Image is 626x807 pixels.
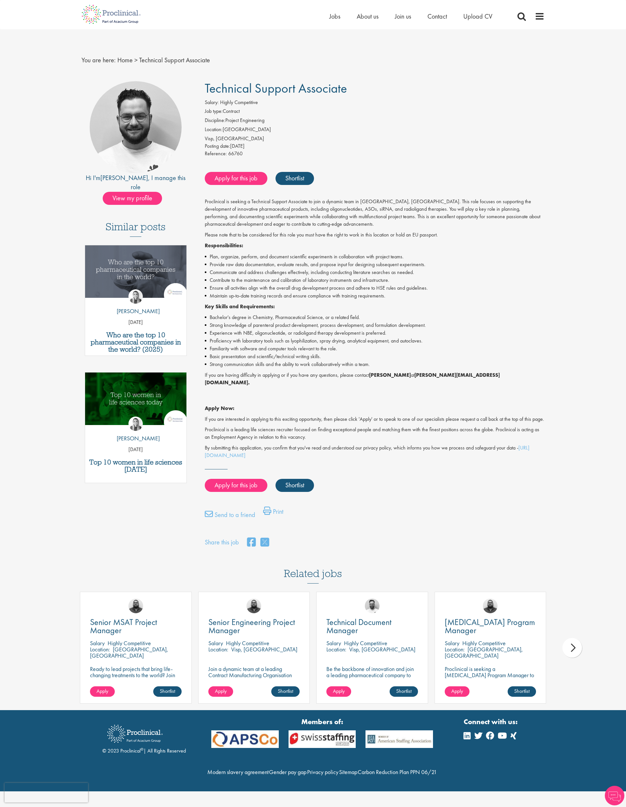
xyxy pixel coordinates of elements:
a: Link to a post [85,245,186,303]
strong: Key Skills and Requirements: [205,303,275,310]
img: Chatbot [605,786,624,805]
a: Hannah Burke [PERSON_NAME] [112,289,160,319]
p: [PERSON_NAME] [112,307,160,315]
span: Join us [395,12,411,21]
p: Highly Competitive [344,639,387,647]
img: Ashley Bennett [246,599,261,613]
span: 66760 [228,150,243,157]
img: Top 10 pharmaceutical companies in the world 2025 [85,245,186,298]
img: imeage of recruiter Emile De Beer [90,81,182,173]
div: next [562,638,582,658]
a: Apply [208,686,233,697]
div: Job description [205,198,545,459]
img: Emile De Beer [365,599,380,613]
span: Location: [326,646,346,653]
sup: ® [141,747,143,752]
label: Discipline: [205,117,225,124]
a: View my profile [103,193,169,202]
p: [DATE] [85,319,186,326]
li: Basic presentation and scientific/technical writing skills. [205,353,545,360]
li: Experience with NBE, oligonucleotide, or radioligand therapy development is preferred. [205,329,545,337]
span: View my profile [103,192,162,205]
li: [GEOGRAPHIC_DATA] [205,126,545,135]
a: Shortlist [390,686,418,697]
span: Technical Support Associate [205,80,347,97]
div: Visp, [GEOGRAPHIC_DATA] [205,135,545,143]
li: Plan, organize, perform, and document scientific experiments in collaboration with project teams. [205,253,545,261]
a: share on facebook [247,536,256,550]
div: [DATE] [205,143,545,150]
a: Ashley Bennett [128,599,143,613]
p: If you are having difficulty in applying or if you have any questions, please contact at [205,372,545,387]
a: Modern slavery agreement [207,768,269,776]
li: Strong knowledge of parenteral product development, process development, and formulation developm... [205,321,545,329]
a: Apply [326,686,351,697]
div: © 2023 Proclinical | All Rights Reserved [102,720,186,755]
strong: [PERSON_NAME] [369,372,411,378]
a: Senior MSAT Project Manager [90,618,182,634]
a: Gender pay gap [269,768,306,776]
a: Technical Document Manager [326,618,418,634]
label: Share this job [205,538,239,547]
a: Contact [427,12,447,21]
a: Shortlist [276,172,314,185]
li: Maintain up-to-date training records and ensure compliance with training requirements. [205,292,545,300]
a: Print [263,507,283,520]
h3: Similar posts [106,221,166,237]
li: Communicate and address challenges effectively, including conducting literature searches as needed. [205,268,545,276]
a: Shortlist [153,686,182,697]
iframe: reCAPTCHA [5,783,88,802]
label: Reference: [205,150,227,158]
span: > [134,56,138,64]
label: Job type: [205,108,223,115]
a: Who are the top 10 pharmaceutical companies in the world? (2025) [88,331,183,353]
li: Ensure all activities align with the overall drug development process and adhere to HSE rules and... [205,284,545,292]
span: Posting date: [205,143,230,149]
a: Shortlist [508,686,536,697]
img: Ashley Bennett [483,599,498,613]
p: Visp, [GEOGRAPHIC_DATA] [349,646,415,653]
a: About us [357,12,379,21]
img: Proclinical Recruitment [102,720,168,747]
span: Location: [208,646,228,653]
strong: [PERSON_NAME][EMAIL_ADDRESS][DOMAIN_NAME]. [205,372,500,386]
img: APSCo [361,730,438,748]
img: Hannah Burke [128,417,143,431]
a: Jobs [329,12,340,21]
a: Apply for this job [205,479,267,492]
h3: Related jobs [284,552,342,584]
p: Visp, [GEOGRAPHIC_DATA] [231,646,297,653]
strong: Responsibilities: [205,242,243,249]
p: Proclinical is a leading life sciences recruiter focused on finding exceptional people and matchi... [205,426,545,441]
span: Salary [208,639,223,647]
a: breadcrumb link [117,56,133,64]
p: [DATE] [85,446,186,453]
a: Apply for this job [205,172,267,185]
a: Carbon Reduction Plan PPN 06/21 [358,768,437,776]
li: Strong communication skills and the ability to work collaboratively within a team. [205,360,545,368]
a: Hannah Burke [PERSON_NAME] [112,417,160,446]
label: Location: [205,126,223,133]
p: Be the backbone of innovation and join a leading pharmaceutical company to help keep life-changin... [326,666,418,691]
p: Highly Competitive [108,639,151,647]
a: Link to a post [85,373,186,430]
span: Senior MSAT Project Manager [90,617,157,636]
li: Bachelor's degree in Chemistry, Pharmaceutical Science, or a related field. [205,313,545,321]
p: Join a dynamic team at a leading Contract Manufacturing Organisation (CMO) and contribute to grou... [208,666,300,697]
a: Privacy policy [307,768,338,776]
a: share on twitter [261,536,269,550]
a: Upload CV [463,12,492,21]
a: Apply [90,686,115,697]
li: Contract [205,108,545,117]
span: Apply [451,688,463,694]
span: Salary [90,639,105,647]
label: Salary: [205,99,219,106]
span: Apply [333,688,345,694]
